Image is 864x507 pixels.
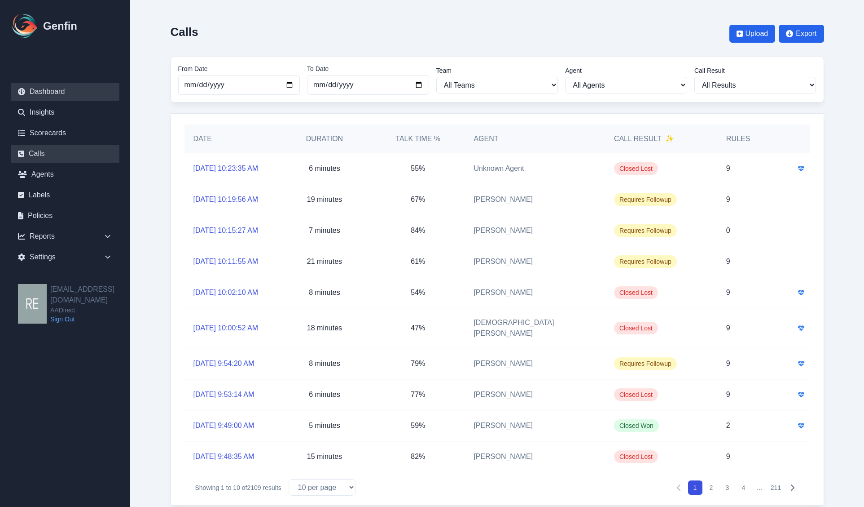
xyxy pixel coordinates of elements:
[307,256,342,267] p: 21 minutes
[11,186,119,204] a: Labels
[614,193,677,206] span: Requires Followup
[726,256,730,267] p: 9
[726,194,730,205] p: 9
[11,248,119,266] div: Settings
[796,28,816,39] span: Export
[474,163,524,174] span: Unknown Agent
[309,163,340,174] p: 6 minutes
[309,358,340,369] p: 8 minutes
[193,256,259,267] a: [DATE] 10:11:55 AM
[614,388,658,401] span: Closed Lost
[50,284,130,306] h2: [EMAIL_ADDRESS][DOMAIN_NAME]
[614,357,677,370] span: Requires Followup
[474,194,533,205] a: [PERSON_NAME]
[665,133,674,144] span: ✨
[726,451,730,462] p: 9
[11,207,119,225] a: Policies
[614,255,677,268] span: Requires Followup
[195,483,281,492] p: Showing to of results
[474,287,533,298] a: [PERSON_NAME]
[307,194,342,205] p: 19 minutes
[11,103,119,121] a: Insights
[233,484,240,491] span: 10
[672,480,799,495] nav: Pagination
[11,83,119,101] a: Dashboard
[411,451,425,462] p: 82%
[11,165,119,183] a: Agents
[411,389,425,400] p: 77%
[726,225,730,236] p: 0
[307,64,429,73] label: To Date
[726,358,730,369] p: 9
[287,133,362,144] h5: Duration
[411,420,425,431] p: 59%
[221,484,224,491] span: 1
[614,224,677,237] span: Requires Followup
[688,480,702,495] button: 1
[753,480,767,495] span: …
[474,358,533,369] a: [PERSON_NAME]
[50,306,130,315] span: AADirect
[193,451,254,462] a: [DATE] 9:48:35 AM
[769,480,783,495] button: 211
[614,162,658,175] span: Closed Lost
[307,323,342,334] p: 18 minutes
[726,323,730,334] p: 9
[11,12,39,40] img: Logo
[43,19,77,33] h1: Genfin
[737,480,751,495] button: 4
[18,284,47,324] img: resqueda@aadirect.com
[171,25,198,39] h2: Calls
[307,451,342,462] p: 15 minutes
[193,287,259,298] a: [DATE] 10:02:10 AM
[726,420,730,431] p: 2
[726,389,730,400] p: 9
[193,358,254,369] a: [DATE] 9:54:20 AM
[614,286,658,299] span: Closed Lost
[704,480,719,495] button: 2
[411,256,425,267] p: 61%
[436,66,558,75] label: Team
[193,389,254,400] a: [DATE] 9:53:14 AM
[309,389,340,400] p: 6 minutes
[474,225,533,236] a: [PERSON_NAME]
[729,25,776,43] button: Upload
[694,66,816,75] label: Call Result
[11,124,119,142] a: Scorecards
[614,322,658,334] span: Closed Lost
[193,194,259,205] a: [DATE] 10:19:56 AM
[309,287,340,298] p: 8 minutes
[474,256,533,267] a: [PERSON_NAME]
[193,133,269,144] h5: Date
[614,450,658,463] span: Closed Lost
[614,133,674,144] h5: Call Result
[11,145,119,163] a: Calls
[380,133,456,144] h5: Talk Time %
[565,66,687,75] label: Agent
[411,323,425,334] p: 47%
[614,419,659,432] span: Closed Won
[193,225,259,236] a: [DATE] 10:15:27 AM
[474,133,498,144] h5: Agent
[720,480,735,495] button: 3
[474,420,533,431] a: [PERSON_NAME]
[779,25,824,43] button: Export
[746,28,768,39] span: Upload
[411,194,425,205] p: 67%
[474,389,533,400] a: [PERSON_NAME]
[474,317,596,339] a: [DEMOGRAPHIC_DATA][PERSON_NAME]
[193,323,259,334] a: [DATE] 10:00:52 AM
[50,315,130,324] a: Sign Out
[411,225,425,236] p: 84%
[178,64,300,73] label: From Date
[309,225,340,236] p: 7 minutes
[11,227,119,245] div: Reports
[726,163,730,174] p: 9
[411,163,425,174] p: 55%
[193,420,254,431] a: [DATE] 9:49:00 AM
[247,484,261,491] span: 2109
[726,133,750,144] h5: Rules
[726,287,730,298] p: 9
[309,420,340,431] p: 5 minutes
